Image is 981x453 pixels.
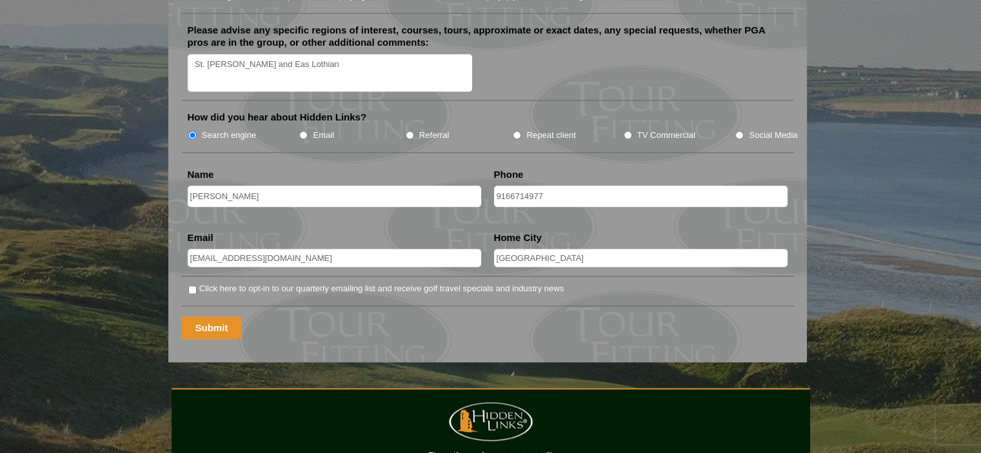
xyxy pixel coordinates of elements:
[526,129,576,142] label: Repeat client
[494,231,542,244] label: Home City
[749,129,797,142] label: Social Media
[202,129,257,142] label: Search engine
[188,231,213,244] label: Email
[188,24,788,49] label: Please advise any specific regions of interest, courses, tours, approximate or exact dates, any s...
[199,282,564,295] label: Click here to opt-in to our quarterly emailing list and receive golf travel specials and industry...
[419,129,450,142] label: Referral
[188,168,214,181] label: Name
[181,316,243,339] input: Submit
[494,168,524,181] label: Phone
[188,111,367,124] label: How did you hear about Hidden Links?
[637,129,695,142] label: TV Commercial
[313,129,334,142] label: Email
